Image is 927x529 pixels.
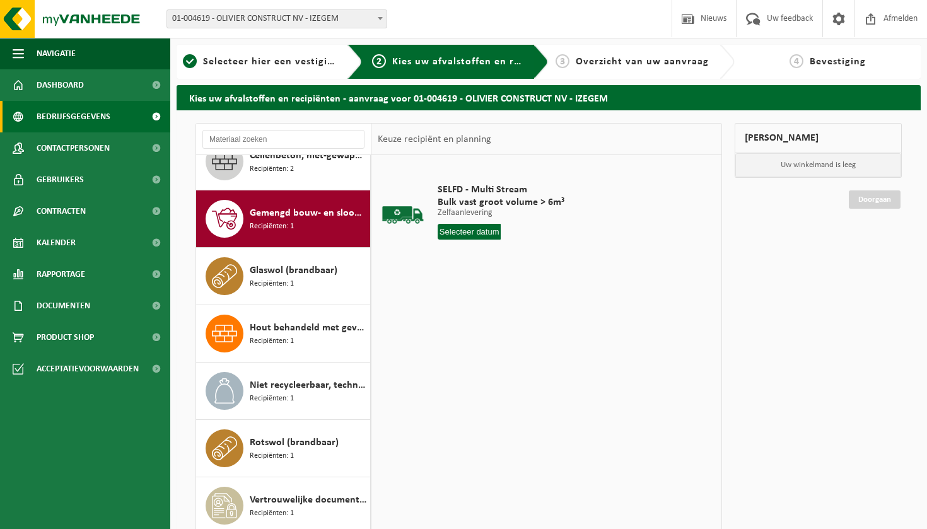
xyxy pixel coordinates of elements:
span: Rapportage [37,259,85,290]
span: Bevestiging [810,57,866,67]
span: Gemengd bouw- en sloopafval (inert en niet inert) [250,206,367,221]
span: 2 [372,54,386,68]
h2: Kies uw afvalstoffen en recipiënten - aanvraag voor 01-004619 - OLIVIER CONSTRUCT NV - IZEGEM [177,85,921,110]
span: Selecteer hier een vestiging [203,57,339,67]
span: Hout behandeld met gevaarlijke producten (C), treinbilzen [250,320,367,335]
span: Niet recycleerbaar, technisch niet verbrandbaar afval (brandbaar) [250,378,367,393]
span: Rotswol (brandbaar) [250,435,339,450]
span: Recipiënten: 1 [250,393,294,405]
button: Cellenbeton, niet-gewapend Recipiënten: 2 [196,133,371,190]
span: Recipiënten: 2 [250,163,294,175]
span: Kies uw afvalstoffen en recipiënten [392,57,566,67]
input: Materiaal zoeken [202,130,364,149]
span: 01-004619 - OLIVIER CONSTRUCT NV - IZEGEM [167,10,387,28]
p: Uw winkelmand is leeg [735,153,901,177]
span: Navigatie [37,38,76,69]
button: Niet recycleerbaar, technisch niet verbrandbaar afval (brandbaar) Recipiënten: 1 [196,363,371,420]
span: Recipiënten: 1 [250,278,294,290]
span: Bulk vast groot volume > 6m³ [438,196,564,209]
span: Recipiënten: 1 [250,508,294,520]
span: Cellenbeton, niet-gewapend [250,148,367,163]
div: [PERSON_NAME] [735,123,902,153]
span: Bedrijfsgegevens [37,101,110,132]
span: 01-004619 - OLIVIER CONSTRUCT NV - IZEGEM [166,9,387,28]
span: 4 [790,54,803,68]
span: 1 [183,54,197,68]
input: Selecteer datum [438,224,501,240]
span: Glaswol (brandbaar) [250,263,337,278]
span: Overzicht van uw aanvraag [576,57,709,67]
button: Rotswol (brandbaar) Recipiënten: 1 [196,420,371,477]
span: SELFD - Multi Stream [438,183,564,196]
span: Acceptatievoorwaarden [37,353,139,385]
span: Recipiënten: 1 [250,335,294,347]
a: Doorgaan [849,190,901,209]
span: Dashboard [37,69,84,101]
a: 1Selecteer hier een vestiging [183,54,337,69]
span: Recipiënten: 1 [250,221,294,233]
span: Documenten [37,290,90,322]
span: Recipiënten: 1 [250,450,294,462]
p: Zelfaanlevering [438,209,564,218]
button: Gemengd bouw- en sloopafval (inert en niet inert) Recipiënten: 1 [196,190,371,248]
span: Product Shop [37,322,94,353]
span: Vertrouwelijke documenten (vernietiging - meeverbranden) [250,492,367,508]
div: Keuze recipiënt en planning [371,124,498,155]
span: Kalender [37,227,76,259]
button: Glaswol (brandbaar) Recipiënten: 1 [196,248,371,305]
span: Gebruikers [37,164,84,195]
button: Hout behandeld met gevaarlijke producten (C), treinbilzen Recipiënten: 1 [196,305,371,363]
span: 3 [556,54,569,68]
span: Contactpersonen [37,132,110,164]
span: Contracten [37,195,86,227]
